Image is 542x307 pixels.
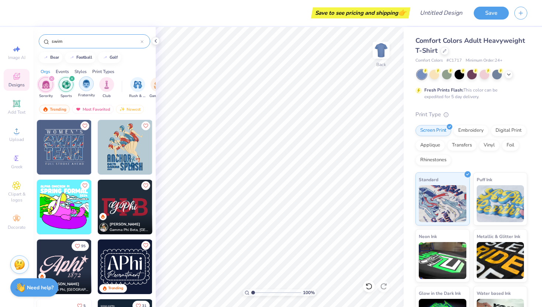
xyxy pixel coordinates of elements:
[110,227,149,233] span: Gamma Phi Beta, [GEOGRAPHIC_DATA][US_STATE]
[134,80,142,89] img: Rush & Bid Image
[99,77,114,99] div: filter for Club
[103,80,111,89] img: Club Image
[466,58,503,64] span: Minimum Order: 24 +
[374,43,389,58] img: Back
[8,224,25,230] span: Decorate
[78,76,95,98] div: filter for Fraternity
[27,284,53,291] strong: Need help?
[80,181,89,190] button: Like
[419,242,466,279] img: Neon Ink
[154,80,162,89] img: Game Day Image
[98,120,152,175] img: 9080f4c2-ebb1-440e-a558-0f05690b6dde
[149,93,166,99] span: Game Day
[141,181,150,190] button: Like
[76,55,92,59] div: football
[51,38,141,45] input: Try "Alpha"
[477,242,524,279] img: Metallic & Glitter Ink
[446,58,462,64] span: # C1717
[491,125,527,136] div: Digital Print
[141,121,150,130] button: Like
[419,232,437,240] span: Neon Ink
[477,176,492,183] span: Puff Ink
[9,137,24,142] span: Upload
[415,36,525,55] span: Comfort Colors Adult Heavyweight T-Shirt
[56,68,69,75] div: Events
[477,185,524,222] img: Puff Ink
[98,52,121,63] button: golf
[4,191,30,203] span: Clipart & logos
[8,109,25,115] span: Add Text
[119,107,125,112] img: Newest.gif
[415,110,527,119] div: Print Type
[477,289,511,297] span: Water based Ink
[98,180,152,234] img: 10ef5382-3d24-445d-879c-d7fce23abcd1
[129,77,146,99] div: filter for Rush & Bid
[91,120,146,175] img: ffef41e9-c932-4e51-80ec-5adb2c435f60
[474,7,509,20] button: Save
[91,180,146,234] img: bdb20117-7d5e-47a4-9630-0569c01deceb
[98,239,152,294] img: 31432bec-9d04-4367-a1bf-431e9e100e59
[129,93,146,99] span: Rush & Bid
[415,140,445,151] div: Applique
[69,55,75,60] img: trend_line.gif
[102,55,108,60] img: trend_line.gif
[59,77,73,99] button: filter button
[42,107,48,112] img: trending.gif
[152,239,207,294] img: 95ef838a-a585-4c4d-af9c-d02604e6401c
[39,52,62,63] button: bear
[72,241,89,251] button: Like
[419,289,461,297] span: Glow in the Dark Ink
[78,77,95,99] button: filter button
[99,77,114,99] button: filter button
[50,55,59,59] div: bear
[80,121,89,130] button: Like
[82,80,90,88] img: Fraternity Image
[75,107,81,112] img: most_fav.gif
[38,77,53,99] button: filter button
[38,77,53,99] div: filter for Sorority
[415,58,443,64] span: Comfort Colors
[419,176,438,183] span: Standard
[152,120,207,175] img: d9bc5f62-7ab8-4fa8-8411-770bd9e5e319
[8,82,25,88] span: Designs
[78,93,95,98] span: Fraternity
[72,105,114,114] div: Most Favorited
[99,223,108,232] img: Avatar
[415,155,451,166] div: Rhinestones
[92,68,114,75] div: Print Types
[65,52,96,63] button: football
[103,93,111,99] span: Club
[149,77,166,99] div: filter for Game Day
[49,282,79,287] span: [PERSON_NAME]
[49,287,89,293] span: Alpha Phi, [GEOGRAPHIC_DATA][US_STATE], [PERSON_NAME]
[42,80,50,89] img: Sorority Image
[502,140,519,151] div: Foil
[75,68,87,75] div: Styles
[303,289,315,296] span: 100 %
[39,105,70,114] div: Trending
[37,120,92,175] img: 85d6d96b-1ce8-4956-b440-0550a21f8cec
[152,180,207,234] img: ed8a0703-4068-44e4-bde4-f5b3955f9986
[110,222,140,227] span: [PERSON_NAME]
[313,7,408,18] div: Save to see pricing and shipping
[59,77,73,99] div: filter for Sports
[424,87,515,100] div: This color can be expedited for 5 day delivery.
[447,140,477,151] div: Transfers
[415,125,451,136] div: Screen Print
[11,164,23,170] span: Greek
[8,55,25,61] span: Image AI
[419,185,466,222] img: Standard
[414,6,468,20] input: Untitled Design
[62,80,70,89] img: Sports Image
[41,68,50,75] div: Orgs
[141,241,150,250] button: Like
[398,8,406,17] span: 👉
[453,125,489,136] div: Embroidery
[479,140,500,151] div: Vinyl
[424,87,463,93] strong: Fresh Prints Flash:
[39,93,53,99] span: Sorority
[43,55,49,60] img: trend_line.gif
[129,77,146,99] button: filter button
[477,232,520,240] span: Metallic & Glitter Ink
[376,61,386,68] div: Back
